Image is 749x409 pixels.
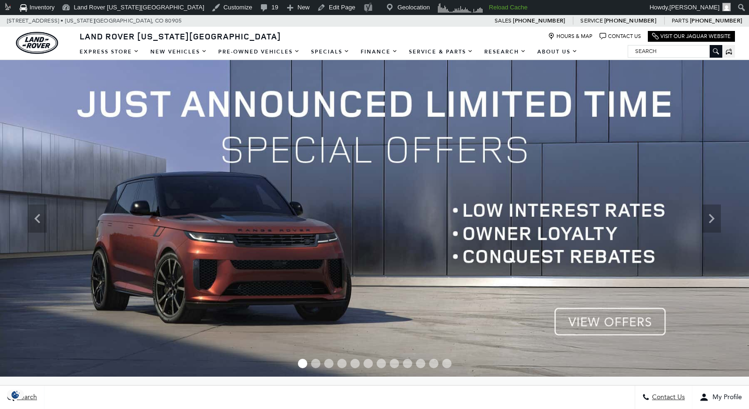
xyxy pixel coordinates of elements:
[5,390,26,400] section: Click to Open Cookie Consent Modal
[489,4,527,11] strong: Reload Cache
[548,33,593,40] a: Hours & Map
[74,44,583,60] nav: Main Navigation
[692,386,749,409] button: Open user profile menu
[355,44,403,60] a: Finance
[580,17,602,24] span: Service
[650,394,685,401] span: Contact Us
[16,32,58,54] img: Land Rover
[513,17,565,24] a: [PHONE_NUMBER]
[74,44,145,60] a: EXPRESS STORE
[495,17,512,24] span: Sales
[652,33,731,40] a: Visit Our Jaguar Website
[479,44,532,60] a: Research
[7,15,64,27] span: [STREET_ADDRESS] •
[145,44,213,60] a: New Vehicles
[435,1,486,15] img: Visitors over 48 hours. Click for more Clicky Site Stats.
[5,390,26,400] img: Opt-Out Icon
[702,204,721,233] div: Next
[442,359,452,368] span: Go to slide 12
[628,45,722,57] input: Search
[690,17,742,24] a: [PHONE_NUMBER]
[669,4,719,11] span: [PERSON_NAME]
[363,359,373,368] span: Go to slide 6
[155,15,163,27] span: CO
[7,17,182,24] a: [STREET_ADDRESS] • [US_STATE][GEOGRAPHIC_DATA], CO 80905
[16,32,58,54] a: land-rover
[80,30,281,42] span: Land Rover [US_STATE][GEOGRAPHIC_DATA]
[324,359,334,368] span: Go to slide 3
[213,44,305,60] a: Pre-Owned Vehicles
[390,359,399,368] span: Go to slide 8
[429,359,438,368] span: Go to slide 11
[298,359,307,368] span: Go to slide 1
[600,33,641,40] a: Contact Us
[165,15,182,27] span: 80905
[403,44,479,60] a: Service & Parts
[311,359,320,368] span: Go to slide 2
[377,359,386,368] span: Go to slide 7
[28,204,47,233] div: Previous
[403,359,412,368] span: Go to slide 9
[604,17,656,24] a: [PHONE_NUMBER]
[305,44,355,60] a: Specials
[65,15,154,27] span: [US_STATE][GEOGRAPHIC_DATA],
[350,359,360,368] span: Go to slide 5
[709,394,742,401] span: My Profile
[416,359,425,368] span: Go to slide 10
[532,44,583,60] a: About Us
[672,17,689,24] span: Parts
[337,359,347,368] span: Go to slide 4
[74,30,287,42] a: Land Rover [US_STATE][GEOGRAPHIC_DATA]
